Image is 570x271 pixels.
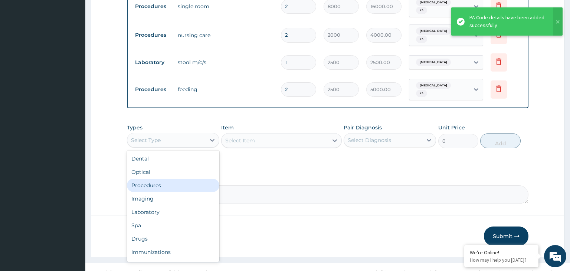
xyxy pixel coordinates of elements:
div: Minimize live chat window [122,4,140,22]
label: Item [221,124,234,131]
div: PA Code details have been added successfully [469,14,546,29]
span: + 3 [416,90,427,97]
textarea: Type your message and hit 'Enter' [4,187,141,213]
label: Types [127,125,142,131]
div: Select Diagnosis [348,136,391,144]
td: Procedures [131,28,174,42]
div: Dental [127,152,219,165]
label: Pair Diagnosis [344,124,382,131]
div: Drugs [127,232,219,245]
span: [MEDICAL_DATA] [416,82,451,89]
td: nursing care [174,28,278,43]
div: Spa [127,219,219,232]
div: Select Type [131,136,161,144]
span: [MEDICAL_DATA] [416,27,451,35]
img: d_794563401_company_1708531726252_794563401 [14,37,30,56]
p: How may I help you today? [470,257,533,263]
td: feeding [174,82,278,97]
label: Unit Price [438,124,465,131]
button: Add [480,133,520,148]
td: Laboratory [131,56,174,69]
div: Immunizations [127,245,219,259]
label: Comment [127,175,529,181]
div: Optical [127,165,219,179]
button: Submit [484,227,528,246]
span: + 3 [416,36,427,43]
span: [MEDICAL_DATA] [416,59,451,66]
span: We're online! [43,86,102,161]
div: Laboratory [127,205,219,219]
span: + 3 [416,7,427,14]
div: We're Online! [470,249,533,256]
div: Chat with us now [39,42,125,51]
td: stool m/c/s [174,55,278,70]
div: Imaging [127,192,219,205]
div: Procedures [127,179,219,192]
td: Procedures [131,83,174,96]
